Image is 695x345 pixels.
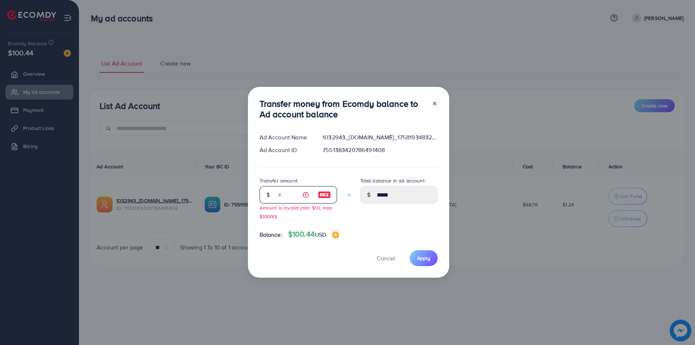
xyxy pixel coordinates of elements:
[368,250,404,266] button: Cancel
[260,204,333,219] small: Amount is invalid (min: $10, max: $10000)
[254,146,317,154] div: Ad Account ID
[288,230,340,239] h4: $100.44
[254,133,317,142] div: Ad Account Name
[377,254,395,262] span: Cancel
[410,250,438,266] button: Apply
[417,254,430,262] span: Apply
[260,98,426,119] h3: Transfer money from Ecomdy balance to Ad account balance
[318,190,331,199] img: image
[332,231,339,239] img: image
[360,177,425,184] label: Total balance in ad account
[317,146,443,154] div: 7551383420786491408
[317,133,443,142] div: 1032943_[DOMAIN_NAME]_1758193483225
[260,177,298,184] label: Transfer amount
[315,231,326,239] span: USD
[260,231,282,239] span: Balance:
